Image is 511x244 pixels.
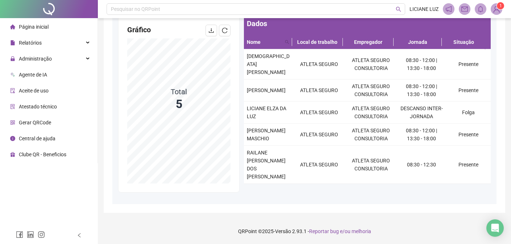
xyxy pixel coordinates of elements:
[397,49,446,79] td: 08:30 - 12:00 | 13:30 - 18:00
[497,2,504,9] sup: Atualize o seu contato no menu Meus Dados
[499,3,502,8] span: 1
[461,6,468,12] span: mail
[396,7,401,12] span: search
[486,219,504,237] div: Open Intercom Messenger
[491,4,502,15] img: 95185
[292,35,343,49] th: Local de trabalho
[345,146,397,184] td: ATLETA SEGURO CONSULTORIA
[345,49,397,79] td: ATLETA SEGURO CONSULTORIA
[397,124,446,146] td: 08:30 - 12:00 | 13:30 - 18:00
[410,5,439,13] span: LICIANE LUZ
[10,88,15,93] span: audit
[19,24,49,30] span: Página inicial
[345,102,397,124] td: ATLETA SEGURO CONSULTORIA
[397,102,446,124] td: DESCANSO INTER-JORNADA
[275,228,291,234] span: Versão
[208,28,214,33] span: download
[10,40,15,45] span: file
[27,231,34,238] span: linkedin
[10,104,15,109] span: solution
[247,106,286,119] span: LICIANE ELZA DA LUZ
[247,150,286,179] span: RAILANE [PERSON_NAME] DOS [PERSON_NAME]
[293,79,345,102] td: ATLETA SEGURO
[285,40,289,44] span: search
[10,56,15,61] span: lock
[446,124,491,146] td: Presente
[477,6,484,12] span: bell
[77,233,82,238] span: left
[247,87,286,93] span: [PERSON_NAME]
[442,35,485,49] th: Situação
[38,231,45,238] span: instagram
[446,49,491,79] td: Presente
[446,102,491,124] td: Folga
[397,146,446,184] td: 08:30 - 12:30
[10,120,15,125] span: qrcode
[343,35,394,49] th: Empregador
[293,49,345,79] td: ATLETA SEGURO
[293,124,345,146] td: ATLETA SEGURO
[19,56,52,62] span: Administração
[19,88,49,94] span: Aceite de uso
[16,231,23,238] span: facebook
[127,25,151,34] span: Gráfico
[19,72,47,78] span: Agente de IA
[247,53,290,75] span: [DEMOGRAPHIC_DATA][PERSON_NAME]
[19,136,55,141] span: Central de ajuda
[445,6,452,12] span: notification
[19,40,42,46] span: Relatórios
[345,79,397,102] td: ATLETA SEGURO CONSULTORIA
[247,128,286,141] span: [PERSON_NAME] MASCHIO
[247,19,267,28] span: Dados
[222,28,228,33] span: reload
[446,79,491,102] td: Presente
[283,37,291,47] span: search
[19,120,51,125] span: Gerar QRCode
[19,152,66,157] span: Clube QR - Beneficios
[10,24,15,29] span: home
[98,219,511,244] footer: QRPoint © 2025 - 2.93.1 -
[309,228,371,234] span: Reportar bug e/ou melhoria
[10,136,15,141] span: info-circle
[394,35,442,49] th: Jornada
[293,146,345,184] td: ATLETA SEGURO
[397,79,446,102] td: 08:30 - 12:00 | 13:30 - 18:00
[446,146,491,184] td: Presente
[10,152,15,157] span: gift
[247,38,282,46] span: Nome
[345,124,397,146] td: ATLETA SEGURO CONSULTORIA
[293,102,345,124] td: ATLETA SEGURO
[19,104,57,109] span: Atestado técnico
